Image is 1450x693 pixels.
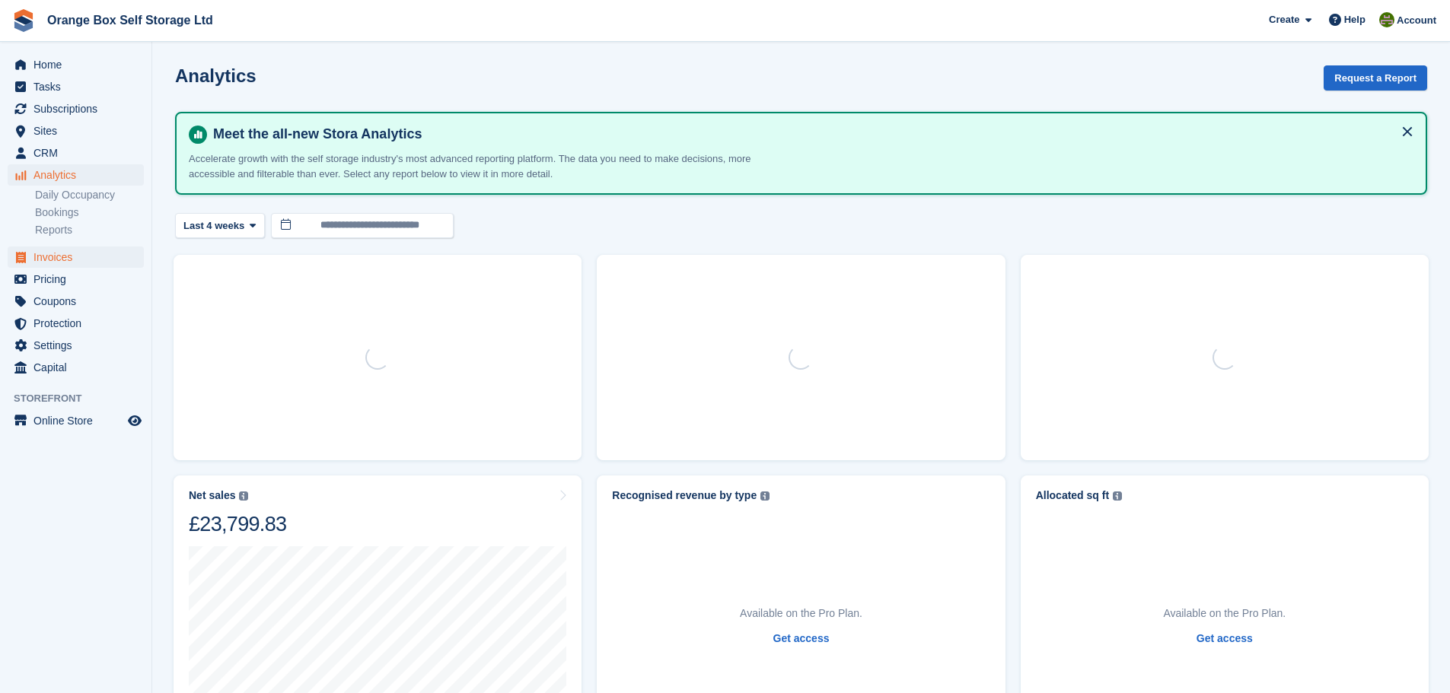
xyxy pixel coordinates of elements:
p: Available on the Pro Plan. [740,606,862,621]
span: Tasks [33,76,125,97]
a: menu [8,335,144,356]
p: Available on the Pro Plan. [1163,606,1286,621]
a: Daily Occupancy [35,188,144,202]
a: menu [8,76,144,97]
a: Reports [35,223,144,237]
a: menu [8,269,144,290]
a: menu [8,357,144,378]
a: Orange Box Self Storage Ltd [41,8,219,33]
span: Online Store [33,410,125,431]
span: CRM [33,142,125,164]
img: icon-info-grey-7440780725fd019a000dd9b08b2336e03edf1995a4989e88bcd33f0948082b44.svg [239,491,248,501]
span: Create [1269,12,1299,27]
span: Analytics [33,164,125,186]
span: Home [33,54,125,75]
span: Subscriptions [33,98,125,119]
span: Capital [33,357,125,378]
a: Get access [1197,631,1253,647]
div: Net sales [189,489,235,502]
a: Preview store [126,412,144,430]
span: Sites [33,120,125,141]
a: menu [8,410,144,431]
a: menu [8,164,144,186]
div: £23,799.83 [189,511,286,537]
h2: Analytics [175,65,257,86]
img: Pippa White [1379,12,1394,27]
a: menu [8,246,144,268]
button: Request a Report [1324,65,1427,91]
span: Invoices [33,246,125,268]
a: menu [8,291,144,312]
a: Get access [773,631,830,647]
img: icon-info-grey-7440780725fd019a000dd9b08b2336e03edf1995a4989e88bcd33f0948082b44.svg [1113,491,1122,501]
span: Account [1397,13,1436,28]
button: Last 4 weeks [175,213,265,238]
a: menu [8,54,144,75]
div: Recognised revenue by type [612,489,757,502]
img: icon-info-grey-7440780725fd019a000dd9b08b2336e03edf1995a4989e88bcd33f0948082b44.svg [760,491,770,501]
a: menu [8,120,144,141]
span: Settings [33,335,125,356]
h4: Meet the all-new Stora Analytics [207,126,1413,143]
span: Pricing [33,269,125,290]
p: Accelerate growth with the self storage industry's most advanced reporting platform. The data you... [189,151,760,181]
div: Allocated sq ft [1036,489,1109,502]
span: Protection [33,313,125,334]
a: menu [8,98,144,119]
span: Last 4 weeks [183,218,244,234]
img: stora-icon-8386f47178a22dfd0bd8f6a31ec36ba5ce8667c1dd55bd0f319d3a0aa187defe.svg [12,9,35,32]
a: menu [8,313,144,334]
a: menu [8,142,144,164]
a: Bookings [35,205,144,220]
span: Coupons [33,291,125,312]
span: Help [1344,12,1366,27]
span: Storefront [14,391,151,406]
